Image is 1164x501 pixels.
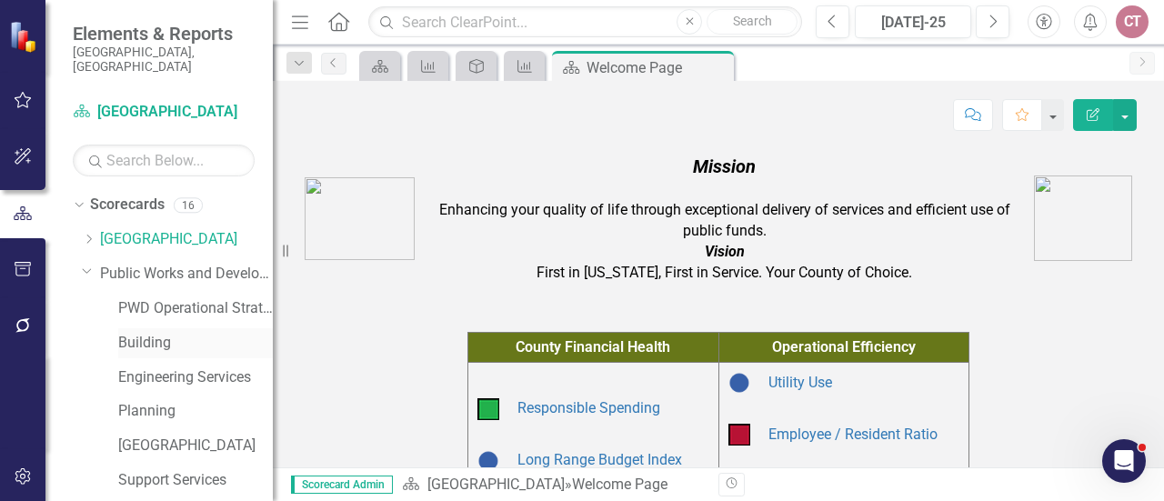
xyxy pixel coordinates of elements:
img: Below Plan [728,424,750,446]
img: On Target [477,398,499,420]
a: Responsible Spending [517,399,660,416]
em: Vision [705,243,745,260]
img: AA%20logo.png [1034,175,1132,261]
a: Support Services [118,470,273,491]
button: [DATE]-25 [855,5,971,38]
a: [GEOGRAPHIC_DATA] [427,476,565,493]
a: [GEOGRAPHIC_DATA] [100,229,273,250]
a: Scorecards [90,195,165,215]
a: [GEOGRAPHIC_DATA] [118,436,273,456]
button: CT [1116,5,1149,38]
img: ClearPoint Strategy [8,19,43,54]
div: Welcome Page [587,56,729,79]
div: » [402,475,705,496]
div: 16 [174,197,203,213]
a: Employee / Resident Ratio [768,426,938,443]
a: Planning [118,401,273,422]
a: Long Range Budget Index [517,451,682,468]
span: Elements & Reports [73,23,255,45]
img: Baselining [728,372,750,394]
a: [GEOGRAPHIC_DATA] [73,102,255,123]
span: Search [733,14,772,28]
iframe: Intercom live chat [1102,439,1146,483]
div: [DATE]-25 [861,12,965,34]
a: Utility Use [768,374,832,391]
a: Engineering Services [118,367,273,388]
img: Baselining [477,450,499,472]
small: [GEOGRAPHIC_DATA], [GEOGRAPHIC_DATA] [73,45,255,75]
input: Search ClearPoint... [368,6,802,38]
td: Enhancing your quality of life through exceptional delivery of services and efficient use of publ... [419,149,1029,288]
input: Search Below... [73,145,255,176]
a: Building [118,333,273,354]
em: Mission [693,155,756,177]
span: County Financial Health [516,338,670,356]
div: Welcome Page [572,476,667,493]
a: Public Works and Development [100,264,273,285]
button: Search [707,9,798,35]
span: Scorecard Admin [291,476,393,494]
img: AC_Logo.png [305,177,415,260]
span: Operational Efficiency [772,338,916,356]
a: PWD Operational Strategy [118,298,273,319]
